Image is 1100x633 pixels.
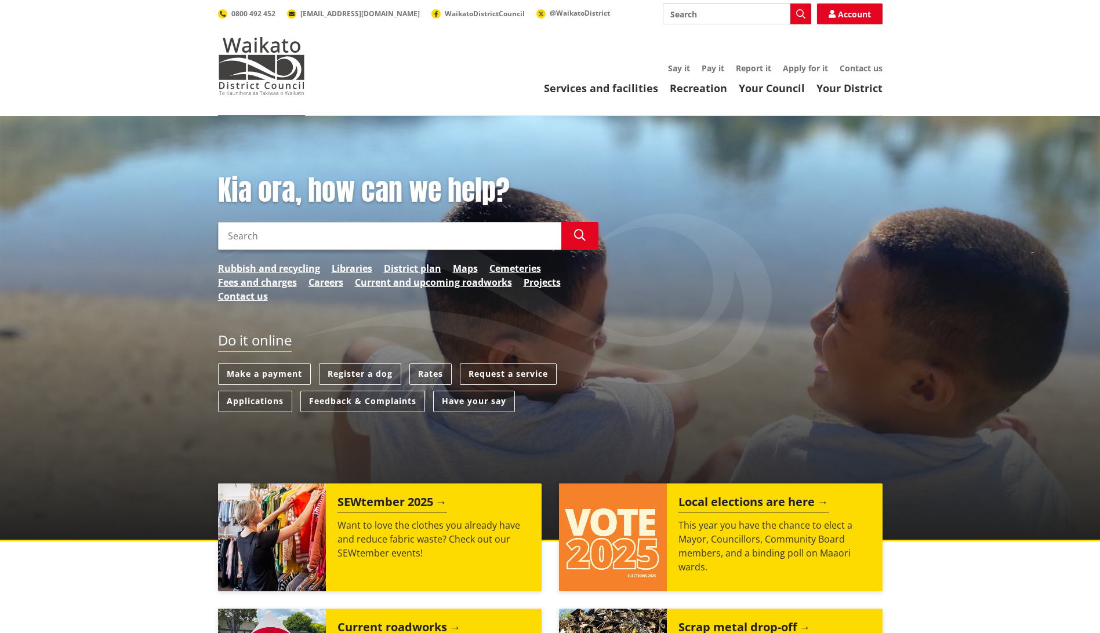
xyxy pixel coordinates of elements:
a: Services and facilities [544,81,658,95]
a: SEWtember 2025 Want to love the clothes you already have and reduce fabric waste? Check out our S... [218,483,542,591]
input: Search input [218,222,561,250]
img: SEWtember [218,483,326,591]
p: Want to love the clothes you already have and reduce fabric waste? Check out our SEWtember events! [337,518,530,560]
a: Pay it [702,63,724,74]
a: Rates [409,363,452,385]
a: Contact us [218,289,268,303]
a: District plan [384,261,441,275]
a: Careers [308,275,343,289]
a: Have your say [433,391,515,412]
a: Projects [524,275,561,289]
a: Request a service [460,363,557,385]
a: Fees and charges [218,275,297,289]
img: Waikato District Council - Te Kaunihera aa Takiwaa o Waikato [218,37,305,95]
a: Applications [218,391,292,412]
a: Recreation [670,81,727,95]
span: 0800 492 452 [231,9,275,19]
p: This year you have the chance to elect a Mayor, Councillors, Community Board members, and a bindi... [678,518,871,574]
a: Report it [736,63,771,74]
a: WaikatoDistrictCouncil [431,9,525,19]
a: Account [817,3,883,24]
a: Say it [668,63,690,74]
span: [EMAIL_ADDRESS][DOMAIN_NAME] [300,9,420,19]
a: Apply for it [783,63,828,74]
a: Contact us [840,63,883,74]
h1: Kia ora, how can we help? [218,174,598,208]
span: WaikatoDistrictCouncil [445,9,525,19]
a: Your District [816,81,883,95]
a: 0800 492 452 [218,9,275,19]
a: Current and upcoming roadworks [355,275,512,289]
input: Search input [663,3,811,24]
span: @WaikatoDistrict [550,8,610,18]
h2: SEWtember 2025 [337,495,447,512]
a: Cemeteries [489,261,541,275]
a: Make a payment [218,363,311,385]
a: Rubbish and recycling [218,261,320,275]
a: Your Council [739,81,805,95]
a: @WaikatoDistrict [536,8,610,18]
h2: Do it online [218,332,292,352]
a: [EMAIL_ADDRESS][DOMAIN_NAME] [287,9,420,19]
a: Maps [453,261,478,275]
h2: Local elections are here [678,495,829,512]
a: Feedback & Complaints [300,391,425,412]
img: Vote 2025 [559,483,667,591]
a: Libraries [332,261,372,275]
a: Local elections are here This year you have the chance to elect a Mayor, Councillors, Community B... [559,483,883,591]
a: Register a dog [319,363,401,385]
